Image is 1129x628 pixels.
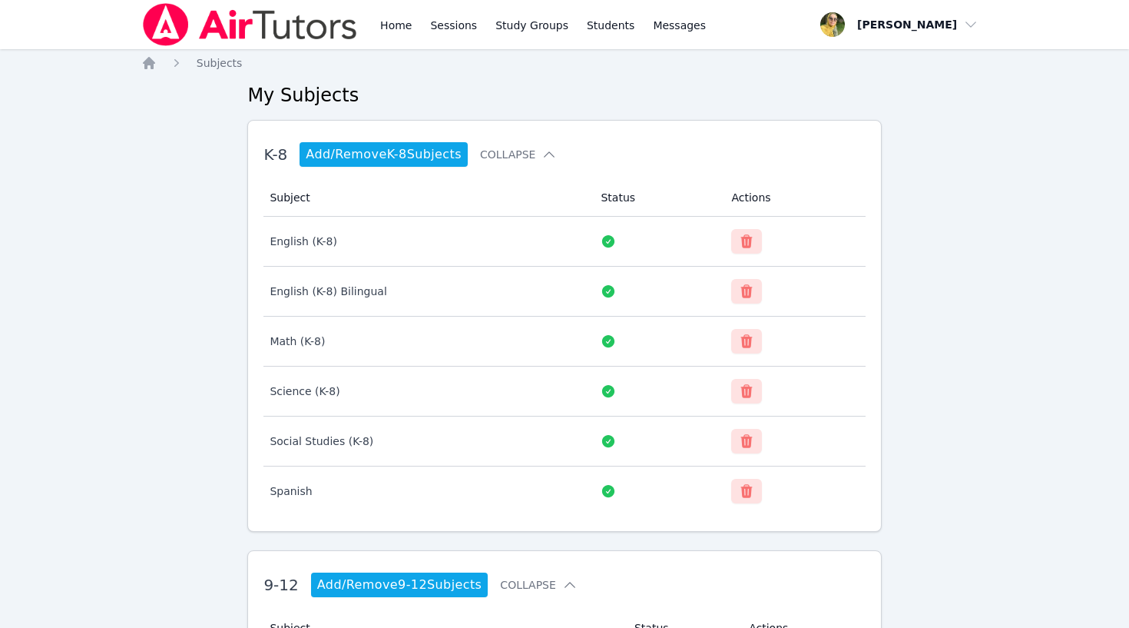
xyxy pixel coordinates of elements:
[591,179,722,217] th: Status
[311,573,488,597] a: Add/Remove9-12Subjects
[480,147,557,162] button: Collapse
[500,577,577,593] button: Collapse
[263,217,865,267] tr: English (K-8)
[263,317,865,367] tr: Math (K-8)
[263,417,865,467] tr: Social Studies (K-8)
[270,485,312,497] span: Spanish
[263,367,865,417] tr: Science (K-8)
[300,142,468,167] a: Add/RemoveK-8Subjects
[270,335,325,347] span: Math (K-8)
[263,145,287,164] span: K-8
[263,467,865,516] tr: Spanish
[263,179,591,217] th: Subject
[722,179,865,217] th: Actions
[653,18,706,33] span: Messages
[263,576,298,594] span: 9-12
[197,57,243,69] span: Subjects
[263,267,865,317] tr: English (K-8) Bilingual
[270,385,339,397] span: Science (K-8)
[141,55,988,71] nav: Breadcrumb
[247,83,881,108] h2: My Subjects
[270,235,337,248] span: English (K-8)
[197,55,243,71] a: Subjects
[270,435,373,447] span: Social Studies (K-8)
[141,3,359,46] img: Air Tutors
[270,285,386,297] span: English (K-8) Bilingual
